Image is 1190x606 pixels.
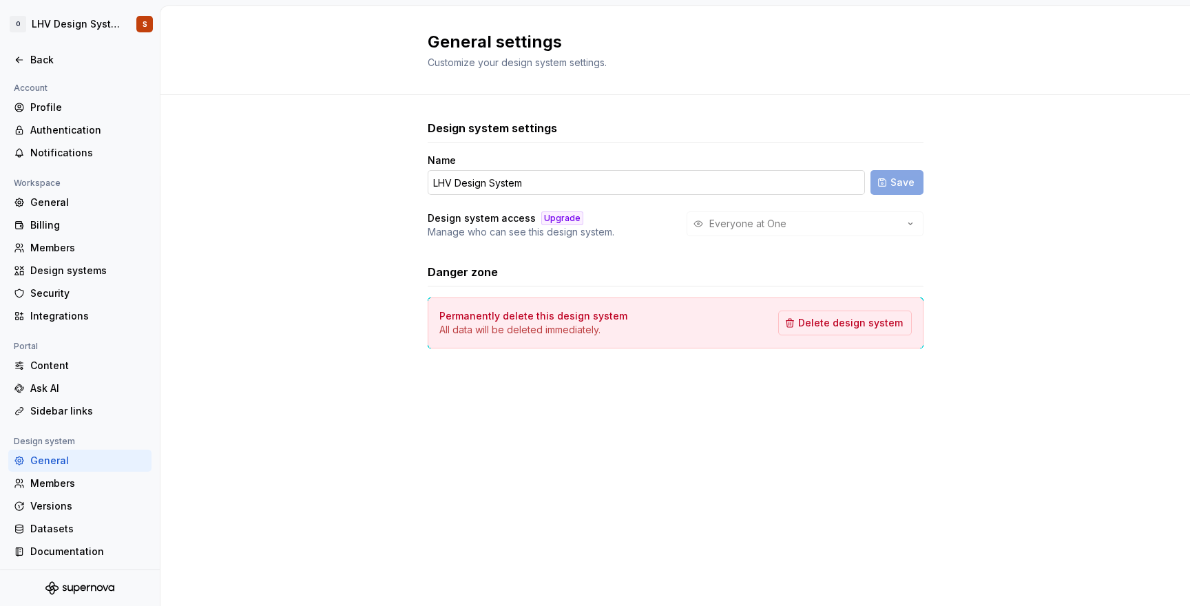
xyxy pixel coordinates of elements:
div: Workspace [8,175,66,191]
h4: Design system access [428,211,536,225]
div: Notifications [30,146,146,160]
div: Portal [8,338,43,355]
div: Profile [30,101,146,114]
a: Members [8,237,152,259]
div: Datasets [30,522,146,536]
a: Billing [8,214,152,236]
div: Security [30,286,146,300]
a: Documentation [8,541,152,563]
a: Members [8,472,152,494]
div: Integrations [30,309,146,323]
h2: General settings [428,31,907,53]
a: Ask AI [8,377,152,399]
a: Security [8,282,152,304]
p: Manage who can see this design system. [428,225,614,239]
div: Authentication [30,123,146,137]
div: Versions [30,499,146,513]
a: Design systems [8,260,152,282]
div: Content [30,359,146,373]
div: S [143,19,147,30]
h3: Danger zone [428,264,498,280]
div: Documentation [30,545,146,558]
a: Authentication [8,119,152,141]
a: General [8,191,152,213]
svg: Supernova Logo [45,581,114,595]
div: O [10,16,26,32]
a: Versions [8,495,152,517]
div: General [30,196,146,209]
div: Design system [8,433,81,450]
div: General [30,454,146,468]
div: Billing [30,218,146,232]
div: Design systems [30,264,146,278]
label: Name [428,154,456,167]
div: LHV Design System [32,17,120,31]
a: Notifications [8,142,152,164]
h4: Permanently delete this design system [439,309,627,323]
div: Back [30,53,146,67]
a: Integrations [8,305,152,327]
a: Datasets [8,518,152,540]
a: Content [8,355,152,377]
button: OLHV Design SystemS [3,9,157,39]
div: Account [8,80,53,96]
a: General [8,450,152,472]
div: Upgrade [541,211,583,225]
div: Sidebar links [30,404,146,418]
button: Delete design system [778,311,912,335]
p: All data will be deleted immediately. [439,323,627,337]
h3: Design system settings [428,120,557,136]
span: Delete design system [798,316,903,330]
div: Members [30,241,146,255]
a: Sidebar links [8,400,152,422]
span: Customize your design system settings. [428,56,607,68]
a: Profile [8,96,152,118]
div: Ask AI [30,382,146,395]
div: Members [30,477,146,490]
a: Back [8,49,152,71]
